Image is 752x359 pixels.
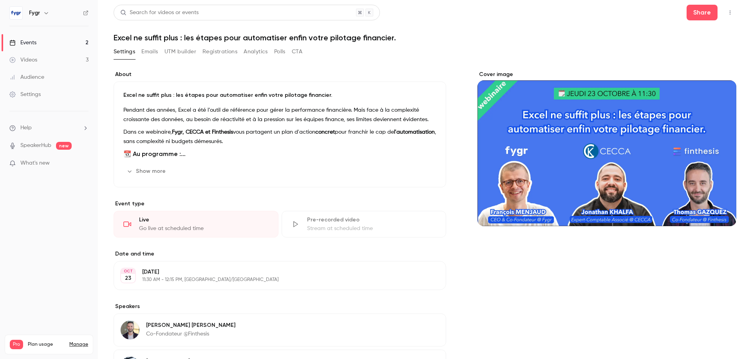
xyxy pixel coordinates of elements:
[120,9,199,17] div: Search for videos or events
[56,142,72,150] span: new
[123,91,436,99] p: Excel ne suffit plus : les étapes pour automatiser enfin votre pilotage financier.
[9,39,36,47] div: Events
[123,165,170,178] button: Show more
[9,91,41,98] div: Settings
[142,268,405,276] p: [DATE]
[9,73,44,81] div: Audience
[477,71,736,78] label: Cover image
[274,45,286,58] button: Polls
[142,277,405,283] p: 11:30 AM - 12:15 PM, [GEOGRAPHIC_DATA]/[GEOGRAPHIC_DATA]
[114,200,446,208] p: Event type
[10,7,22,19] img: Fygr
[9,56,37,64] div: Videos
[123,127,436,146] p: Dans ce webinaire, vous partagent un plan d'action pour franchir le cap de , sans complexité ni b...
[307,225,437,232] div: Stream at scheduled time
[123,105,436,124] p: Pendant des années, Excel a été l’outil de référence pour gérer la performance financière. Mais f...
[687,5,718,20] button: Share
[307,216,437,224] div: Pre-recorded video
[114,211,278,238] div: LiveGo live at scheduled time
[114,33,736,42] h1: Excel ne suffit plus : les étapes pour automatiser enfin votre pilotage financier.
[141,45,158,58] button: Emails
[10,340,23,349] span: Pro
[29,9,40,17] h6: Fygr
[123,149,436,159] h2: 📆 Au programme :
[121,268,135,274] div: OCT
[146,330,235,338] p: Co-Fondateur @Finthesis
[28,341,65,348] span: Plan usage
[114,303,446,310] label: Speakers
[9,124,89,132] li: help-dropdown-opener
[69,341,88,348] a: Manage
[114,314,446,346] div: Thomas Gazquez[PERSON_NAME] [PERSON_NAME]Co-Fondateur @Finthesis
[121,321,139,339] img: Thomas Gazquez
[20,159,50,167] span: What's new
[394,129,435,135] strong: l'automatisation
[139,216,269,224] div: Live
[315,129,335,135] strong: concret
[164,45,196,58] button: UTM builder
[477,71,736,226] section: Cover image
[125,274,131,282] p: 23
[146,321,235,329] p: [PERSON_NAME] [PERSON_NAME]
[20,141,51,150] a: SpeakerHub
[202,45,237,58] button: Registrations
[114,45,135,58] button: Settings
[282,211,446,238] div: Pre-recorded videoStream at scheduled time
[114,71,446,78] label: About
[20,124,32,132] span: Help
[292,45,302,58] button: CTA
[139,225,269,232] div: Go live at scheduled time
[172,129,233,135] strong: Fygr, CECCA et Finthesis
[114,250,446,258] label: Date and time
[244,45,268,58] button: Analytics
